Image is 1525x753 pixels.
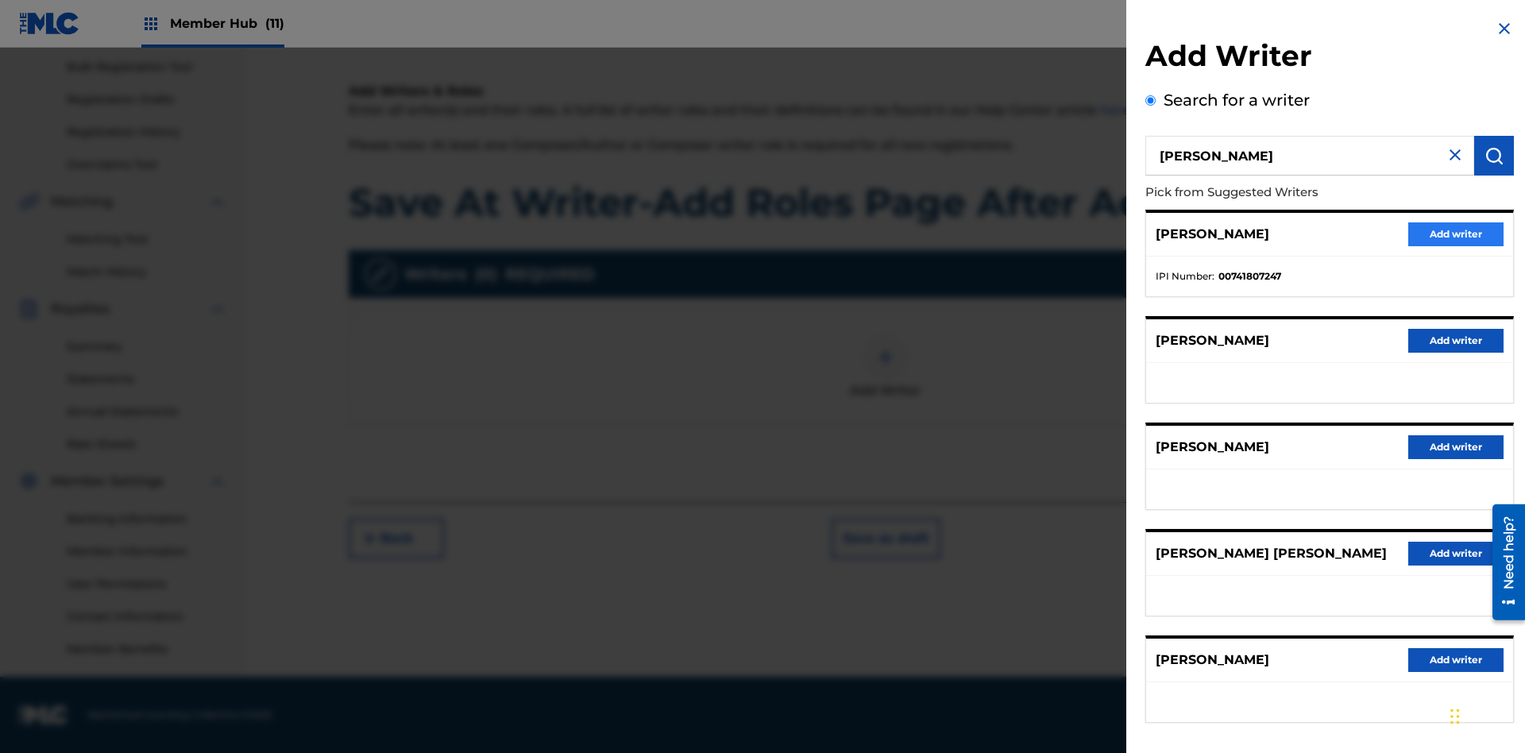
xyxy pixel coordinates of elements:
[1145,136,1474,176] input: Search writer's name or IPI Number
[1408,542,1504,566] button: Add writer
[141,14,160,33] img: Top Rightsholders
[1408,222,1504,246] button: Add writer
[19,12,80,35] img: MLC Logo
[1156,544,1387,563] p: [PERSON_NAME] [PERSON_NAME]
[1446,145,1465,164] img: close
[1484,146,1504,165] img: Search Works
[1408,329,1504,353] button: Add writer
[1156,438,1269,457] p: [PERSON_NAME]
[1218,269,1281,284] strong: 00741807247
[1156,651,1269,670] p: [PERSON_NAME]
[1145,176,1423,210] p: Pick from Suggested Writers
[1446,677,1525,753] iframe: Chat Widget
[1145,38,1514,79] h2: Add Writer
[1481,498,1525,628] iframe: Resource Center
[1164,91,1310,110] label: Search for a writer
[1408,435,1504,459] button: Add writer
[1156,225,1269,244] p: [PERSON_NAME]
[265,16,284,31] span: (11)
[170,14,284,33] span: Member Hub
[1408,648,1504,672] button: Add writer
[1450,693,1460,740] div: Drag
[1156,269,1214,284] span: IPI Number :
[1156,331,1269,350] p: [PERSON_NAME]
